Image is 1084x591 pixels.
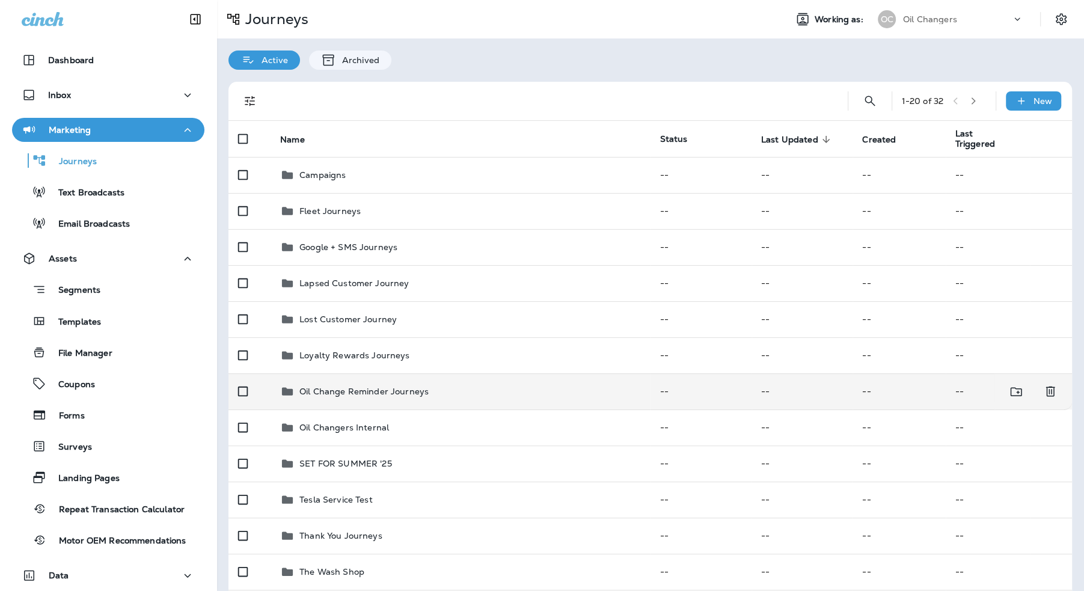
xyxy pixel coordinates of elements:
button: Settings [1050,8,1072,30]
p: Journeys [240,10,308,28]
button: Marketing [12,118,204,142]
button: File Manager [12,340,204,365]
td: -- [752,518,853,554]
p: Data [49,571,69,580]
td: -- [946,482,1072,518]
p: Campaigns [299,170,346,180]
td: -- [853,337,945,373]
p: Journeys [47,156,97,168]
td: -- [650,409,751,446]
p: Inbox [48,90,71,100]
td: -- [650,373,751,409]
button: Dashboard [12,48,204,72]
td: -- [946,337,1072,373]
p: Google + SMS Journeys [299,242,397,252]
span: Last Updated [761,135,818,145]
span: Name [280,135,305,145]
span: Name [280,134,320,145]
span: Working as: [815,14,866,25]
td: -- [853,265,945,301]
button: Repeat Transaction Calculator [12,496,204,521]
p: Tesla Service Test [299,495,373,504]
p: Segments [46,285,100,297]
td: -- [853,482,945,518]
p: Loyalty Rewards Journeys [299,351,409,360]
td: -- [946,157,1072,193]
td: -- [946,409,1072,446]
button: Segments [12,277,204,302]
button: Motor OEM Recommendations [12,527,204,553]
p: Assets [49,254,77,263]
p: Forms [47,411,85,422]
td: -- [752,554,853,590]
p: Surveys [46,442,92,453]
td: -- [853,193,945,229]
p: Archived [336,55,379,65]
td: -- [946,301,1072,337]
p: Fleet Journeys [299,206,361,216]
td: -- [752,301,853,337]
p: Oil Changers Internal [299,423,389,432]
td: -- [650,265,751,301]
span: Status [660,133,687,144]
p: Dashboard [48,55,94,65]
td: -- [946,554,1072,590]
span: Created [862,135,896,145]
p: Email Broadcasts [46,219,130,230]
td: -- [946,518,1072,554]
button: Surveys [12,433,204,459]
td: -- [650,337,751,373]
td: -- [853,229,945,265]
td: -- [752,337,853,373]
td: -- [946,373,1030,409]
span: Last Updated [761,134,834,145]
button: Inbox [12,83,204,107]
div: OC [878,10,896,28]
button: Landing Pages [12,465,204,490]
td: -- [853,446,945,482]
td: -- [650,482,751,518]
button: Text Broadcasts [12,179,204,204]
span: Last Triggered [955,129,1025,149]
p: Thank You Journeys [299,531,382,540]
p: New [1033,96,1052,106]
p: Templates [46,317,101,328]
button: Forms [12,402,204,427]
p: SET FOR SUMMER '25 [299,459,392,468]
td: -- [650,229,751,265]
td: -- [650,301,751,337]
td: -- [853,554,945,590]
span: Last Triggered [955,129,1009,149]
button: Filters [238,89,262,113]
p: Lapsed Customer Journey [299,278,409,288]
p: Motor OEM Recommendations [47,536,186,547]
td: -- [946,193,1072,229]
td: -- [650,518,751,554]
td: -- [752,446,853,482]
td: -- [650,193,751,229]
td: -- [650,554,751,590]
td: -- [650,446,751,482]
p: The Wash Shop [299,567,364,577]
button: Journeys [12,148,204,173]
button: Delete [1038,379,1062,404]
td: -- [853,157,945,193]
p: Text Broadcasts [46,188,124,199]
td: -- [946,229,1072,265]
td: -- [946,446,1072,482]
td: -- [853,373,945,409]
td: -- [752,193,853,229]
p: Landing Pages [46,473,120,485]
td: -- [752,157,853,193]
p: File Manager [46,348,112,360]
button: Move to folder [1004,379,1029,404]
p: Lost Customer Journey [299,314,397,324]
td: -- [853,301,945,337]
p: Oil Changers [903,14,957,24]
td: -- [752,265,853,301]
p: Oil Change Reminder Journeys [299,387,429,396]
button: Email Broadcasts [12,210,204,236]
button: Search Journeys [858,89,882,113]
button: Assets [12,247,204,271]
button: Data [12,563,204,587]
